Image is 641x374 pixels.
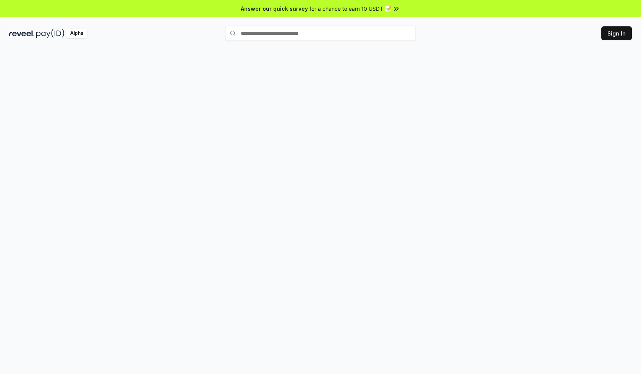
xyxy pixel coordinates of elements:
[241,5,308,13] span: Answer our quick survey
[309,5,391,13] span: for a chance to earn 10 USDT 📝
[601,26,632,40] button: Sign In
[9,29,35,38] img: reveel_dark
[36,29,64,38] img: pay_id
[66,29,87,38] div: Alpha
